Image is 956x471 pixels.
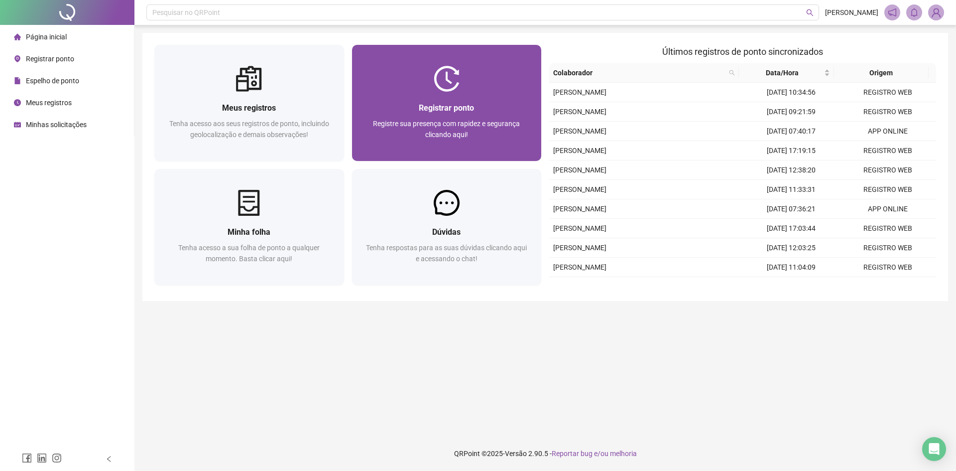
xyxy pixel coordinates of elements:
span: [PERSON_NAME] [553,263,606,271]
span: clock-circle [14,99,21,106]
td: [DATE] 11:33:31 [743,180,839,199]
a: DúvidasTenha respostas para as suas dúvidas clicando aqui e acessando o chat! [352,169,542,285]
div: Open Intercom Messenger [922,437,946,461]
td: REGISTRO WEB [839,102,936,122]
span: Data/Hora [743,67,822,78]
span: search [727,65,737,80]
span: [PERSON_NAME] [553,205,606,213]
img: 93395 [929,5,944,20]
span: left [106,456,113,463]
td: [DATE] 09:21:59 [743,102,839,122]
span: Página inicial [26,33,67,41]
td: REGISTRO WEB [839,141,936,160]
td: [DATE] 07:36:21 [743,199,839,219]
span: instagram [52,453,62,463]
td: [DATE] 12:03:25 [743,238,839,258]
span: Dúvidas [432,227,461,237]
td: APP ONLINE [839,199,936,219]
span: [PERSON_NAME] [553,88,606,96]
span: Registrar ponto [26,55,74,63]
span: search [806,9,814,16]
span: file [14,77,21,84]
a: Minha folhaTenha acesso a sua folha de ponto a qualquer momento. Basta clicar aqui! [154,169,344,285]
span: Minha folha [228,227,270,237]
span: [PERSON_NAME] [825,7,878,18]
span: linkedin [37,453,47,463]
span: search [729,70,735,76]
span: Tenha acesso aos seus registros de ponto, incluindo geolocalização e demais observações! [169,120,329,139]
span: environment [14,55,21,62]
span: Minhas solicitações [26,121,87,129]
td: REGISTRO WEB [839,258,936,277]
td: REGISTRO WEB [839,180,936,199]
td: REGISTRO WEB [839,160,936,180]
a: Meus registrosTenha acesso aos seus registros de ponto, incluindo geolocalização e demais observa... [154,45,344,161]
td: [DATE] 17:19:15 [743,141,839,160]
td: [DATE] 07:40:17 [743,122,839,141]
span: home [14,33,21,40]
td: REGISTRO WEB [839,238,936,258]
td: APP ONLINE [839,122,936,141]
span: [PERSON_NAME] [553,224,606,232]
footer: QRPoint © 2025 - 2.90.5 - [134,436,956,471]
span: Meus registros [26,99,72,107]
span: [PERSON_NAME] [553,244,606,252]
td: [DATE] 11:04:09 [743,258,839,277]
td: REGISTRO WEB [839,219,936,238]
span: facebook [22,453,32,463]
span: schedule [14,121,21,128]
span: Tenha acesso a sua folha de ponto a qualquer momento. Basta clicar aqui! [178,244,320,263]
span: Reportar bug e/ou melhoria [552,450,637,458]
span: [PERSON_NAME] [553,147,606,155]
td: [DATE] 17:03:44 [743,219,839,238]
span: Registrar ponto [419,103,474,113]
a: Registrar pontoRegistre sua presença com rapidez e segurança clicando aqui! [352,45,542,161]
td: [DATE] 07:43:24 [743,277,839,297]
span: [PERSON_NAME] [553,166,606,174]
span: Versão [505,450,527,458]
span: Registre sua presença com rapidez e segurança clicando aqui! [373,120,520,139]
span: [PERSON_NAME] [553,108,606,116]
span: bell [910,8,919,17]
span: Meus registros [222,103,276,113]
td: [DATE] 10:34:56 [743,83,839,102]
td: APP ONLINE [839,277,936,297]
span: Espelho de ponto [26,77,79,85]
th: Data/Hora [739,63,834,83]
span: notification [888,8,897,17]
span: Últimos registros de ponto sincronizados [662,46,823,57]
span: [PERSON_NAME] [553,185,606,193]
span: Colaborador [553,67,725,78]
td: REGISTRO WEB [839,83,936,102]
span: [PERSON_NAME] [553,127,606,135]
th: Origem [834,63,929,83]
td: [DATE] 12:38:20 [743,160,839,180]
span: Tenha respostas para as suas dúvidas clicando aqui e acessando o chat! [366,244,527,263]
